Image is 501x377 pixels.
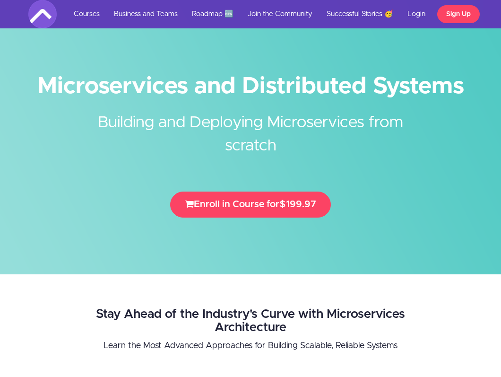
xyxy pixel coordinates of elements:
[86,307,415,334] h2: Stay Ahead of the Industry's Curve with Microservices Architecture
[279,200,316,209] span: $199.97
[73,97,428,168] h2: Building and Deploying Microservices from scratch
[86,339,415,352] p: Learn the Most Advanced Approaches for Building Scalable, Reliable Systems
[28,76,473,97] h1: Microservices and Distributed Systems
[437,5,480,23] a: Sign Up
[170,192,331,218] button: Enroll in Course for$199.97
